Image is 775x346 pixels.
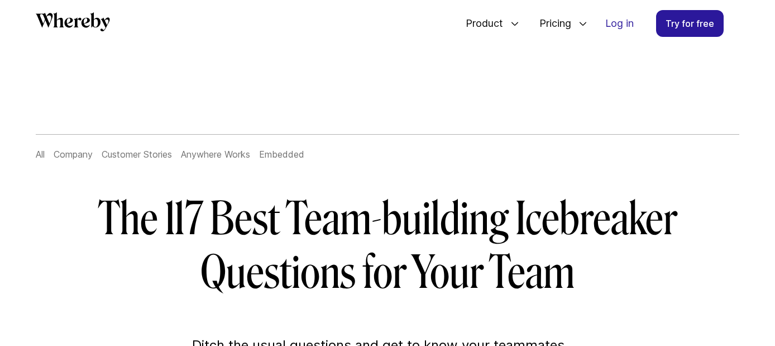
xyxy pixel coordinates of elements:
h1: The 117 Best Team-building Icebreaker Questions for Your Team [66,192,709,300]
a: Anywhere Works [181,149,250,160]
a: Try for free [656,10,724,37]
a: Embedded [259,149,304,160]
a: Log in [596,11,643,36]
span: Product [455,5,506,42]
a: Whereby [36,12,110,35]
a: Customer Stories [102,149,172,160]
a: All [36,149,45,160]
span: Pricing [528,5,574,42]
svg: Whereby [36,12,110,31]
a: Company [54,149,93,160]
